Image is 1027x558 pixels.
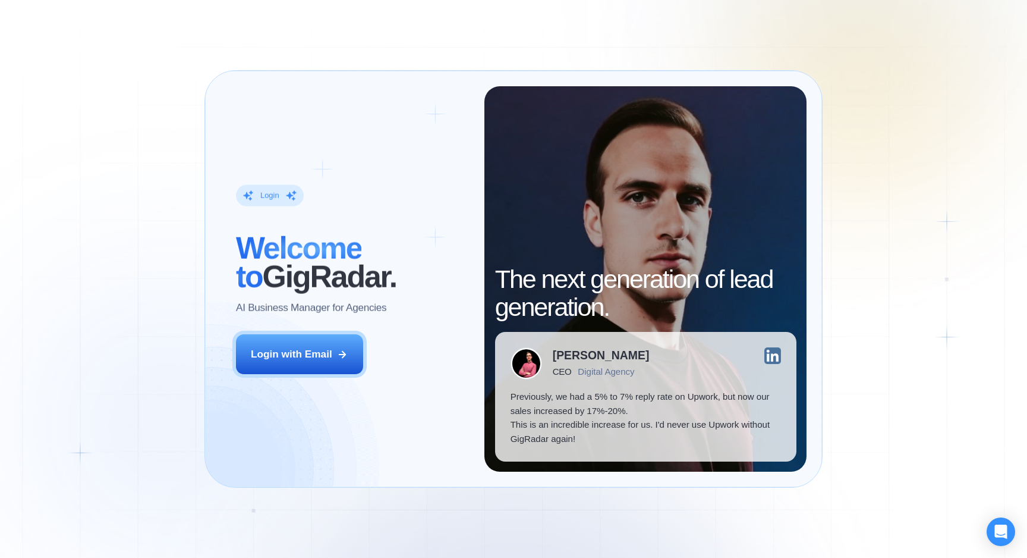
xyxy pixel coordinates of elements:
[236,301,386,315] p: AI Business Manager for Agencies
[251,347,332,362] div: Login with Email
[511,390,781,446] p: Previously, we had a 5% to 7% reply rate on Upwork, but now our sales increased by 17%-20%. This ...
[553,366,572,377] div: CEO
[236,230,361,293] span: Welcome to
[495,265,796,322] h2: The next generation of lead generation.
[260,190,279,200] div: Login
[987,518,1015,546] div: Open Intercom Messenger
[236,234,470,290] h2: ‍ GigRadar.
[578,366,634,377] div: Digital Agency
[236,334,363,374] button: Login with Email
[553,350,650,361] div: [PERSON_NAME]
